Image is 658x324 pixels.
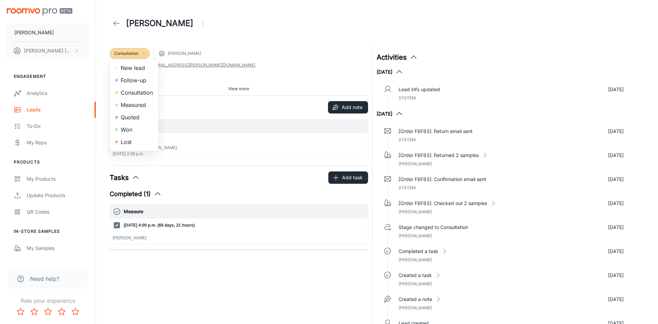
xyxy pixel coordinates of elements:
[110,74,158,86] li: Follow-up
[110,62,158,74] li: New lead
[110,123,158,136] li: Won
[110,111,158,123] li: Quoted
[110,86,158,99] li: Consultation
[110,136,158,148] li: Lost
[110,99,158,111] li: Measured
